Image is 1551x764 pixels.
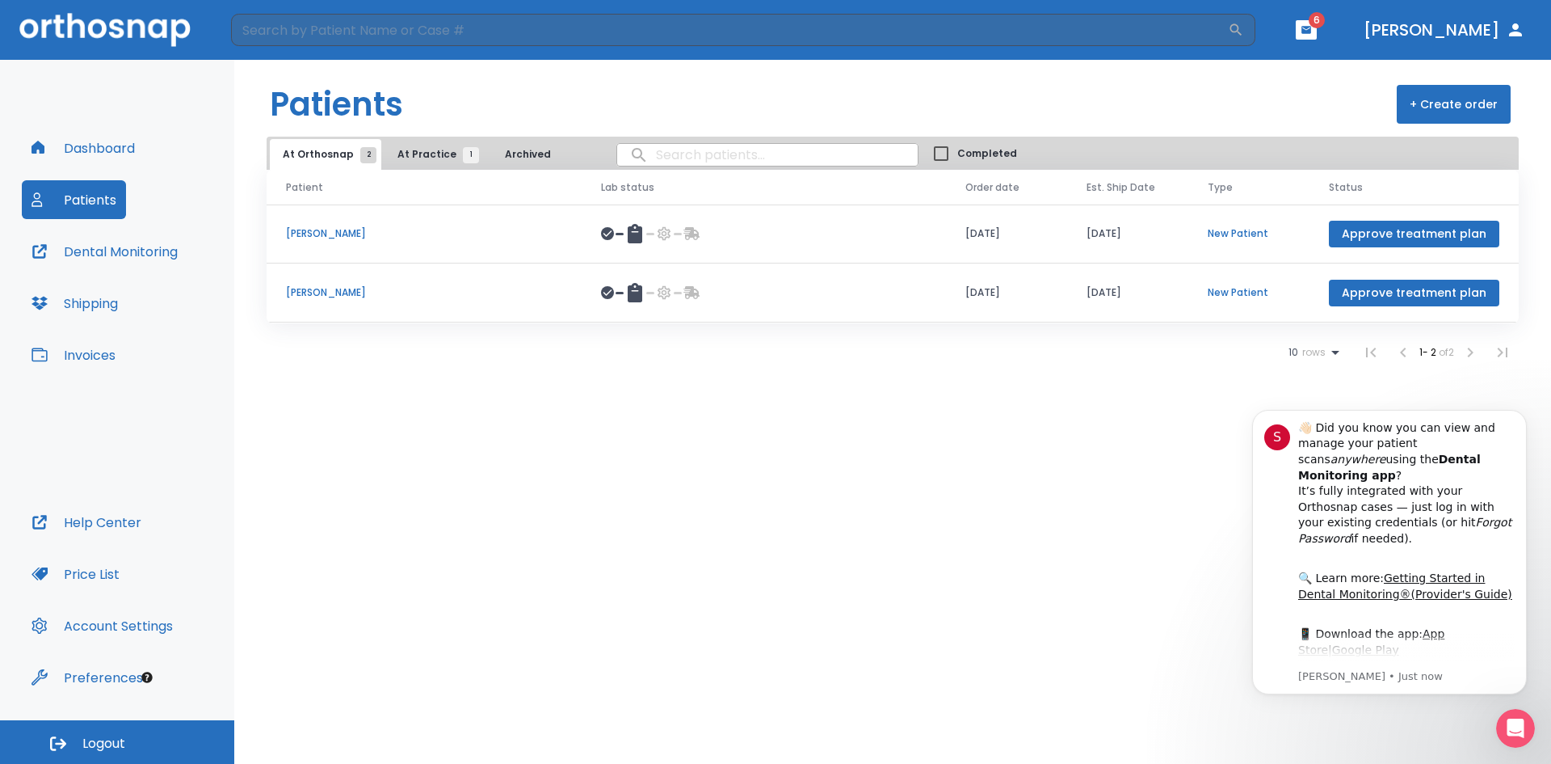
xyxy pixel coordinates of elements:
[1298,347,1326,358] span: rows
[231,14,1228,46] input: Search by Patient Name or Case #
[463,147,479,163] span: 1
[1419,345,1439,359] span: 1 - 2
[1496,709,1535,748] iframe: Intercom live chat
[360,147,376,163] span: 2
[1329,180,1363,195] span: Status
[22,555,129,593] button: Price List
[270,80,403,129] h1: Patients
[22,606,183,645] button: Account Settings
[397,147,471,162] span: At Practice
[1288,347,1298,358] span: 10
[283,147,368,162] span: At Orthosnap
[140,670,154,685] div: Tooltip anchor
[487,139,568,170] button: Archived
[1208,180,1233,195] span: Type
[617,139,918,171] input: search
[22,232,187,271] button: Dental Monitoring
[1329,280,1499,306] button: Approve treatment plan
[957,146,1017,161] span: Completed
[22,284,128,323] button: Shipping
[22,503,151,542] button: Help Center
[22,129,145,167] button: Dashboard
[1329,221,1499,247] button: Approve treatment plan
[1067,264,1188,323] td: [DATE]
[1397,85,1511,124] button: + Create order
[1208,285,1290,300] p: New Patient
[1228,386,1551,720] iframe: Intercom notifications message
[1357,15,1532,44] button: [PERSON_NAME]
[1208,226,1290,241] p: New Patient
[286,180,323,195] span: Patient
[1087,180,1155,195] span: Est. Ship Date
[286,226,562,241] p: [PERSON_NAME]
[270,139,571,170] div: tabs
[946,205,1067,264] td: [DATE]
[19,13,191,46] img: Orthosnap
[22,336,125,374] button: Invoices
[82,735,125,753] span: Logout
[1439,345,1454,359] span: of 2
[965,180,1019,195] span: Order date
[1067,205,1188,264] td: [DATE]
[601,180,654,195] span: Lab status
[946,264,1067,323] td: [DATE]
[1309,12,1325,28] span: 6
[286,285,562,300] p: [PERSON_NAME]
[22,180,126,219] button: Patients
[22,658,153,697] button: Preferences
